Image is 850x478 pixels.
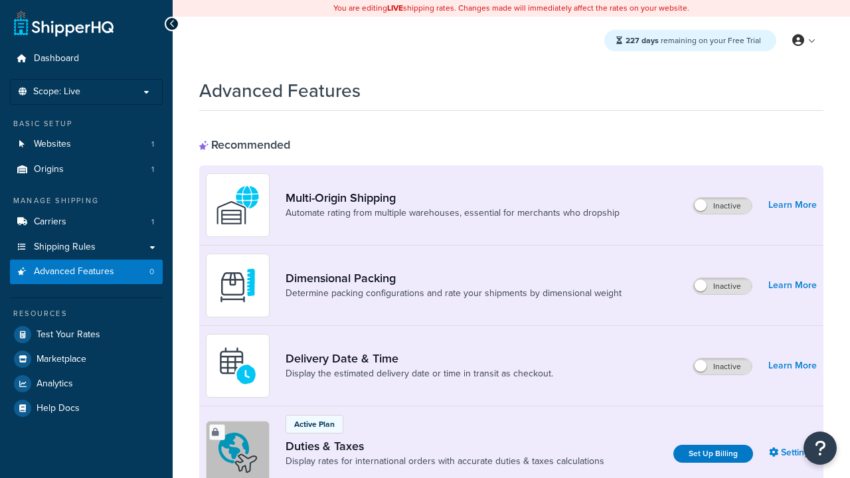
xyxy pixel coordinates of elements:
[286,455,604,468] a: Display rates for international orders with accurate duties & taxes calculations
[199,137,290,152] div: Recommended
[151,216,154,228] span: 1
[10,132,163,157] a: Websites1
[10,235,163,260] a: Shipping Rules
[34,266,114,278] span: Advanced Features
[286,287,622,300] a: Determine packing configurations and rate your shipments by dimensional weight
[626,35,761,46] span: remaining on your Free Trial
[804,432,837,465] button: Open Resource Center
[294,418,335,430] p: Active Plan
[10,210,163,234] li: Carriers
[34,242,96,253] span: Shipping Rules
[693,278,752,294] label: Inactive
[768,357,817,375] a: Learn More
[768,196,817,214] a: Learn More
[37,378,73,390] span: Analytics
[10,157,163,182] a: Origins1
[693,358,752,374] label: Inactive
[10,118,163,129] div: Basic Setup
[10,132,163,157] li: Websites
[10,396,163,420] a: Help Docs
[10,372,163,396] a: Analytics
[10,347,163,371] a: Marketplace
[673,445,753,463] a: Set Up Billing
[286,439,604,453] a: Duties & Taxes
[693,198,752,214] label: Inactive
[37,403,80,414] span: Help Docs
[10,308,163,319] div: Resources
[10,323,163,347] a: Test Your Rates
[10,260,163,284] a: Advanced Features0
[10,260,163,284] li: Advanced Features
[199,78,361,104] h1: Advanced Features
[34,216,66,228] span: Carriers
[10,210,163,234] a: Carriers1
[214,343,261,389] img: gfkeb5ejjkALwAAAABJRU5ErkJggg==
[769,443,817,462] a: Settings
[214,182,261,228] img: WatD5o0RtDAAAAAElFTkSuQmCC
[34,164,64,175] span: Origins
[768,276,817,295] a: Learn More
[10,46,163,71] a: Dashboard
[37,354,86,365] span: Marketplace
[33,86,80,98] span: Scope: Live
[387,2,403,14] b: LIVE
[286,191,620,205] a: Multi-Origin Shipping
[34,139,71,150] span: Websites
[626,35,659,46] strong: 227 days
[286,271,622,285] a: Dimensional Packing
[10,195,163,206] div: Manage Shipping
[34,53,79,64] span: Dashboard
[286,351,553,366] a: Delivery Date & Time
[151,139,154,150] span: 1
[149,266,154,278] span: 0
[37,329,100,341] span: Test Your Rates
[286,206,620,220] a: Automate rating from multiple warehouses, essential for merchants who dropship
[151,164,154,175] span: 1
[214,262,261,309] img: DTVBYsAAAAAASUVORK5CYII=
[10,157,163,182] li: Origins
[286,367,553,380] a: Display the estimated delivery date or time in transit as checkout.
